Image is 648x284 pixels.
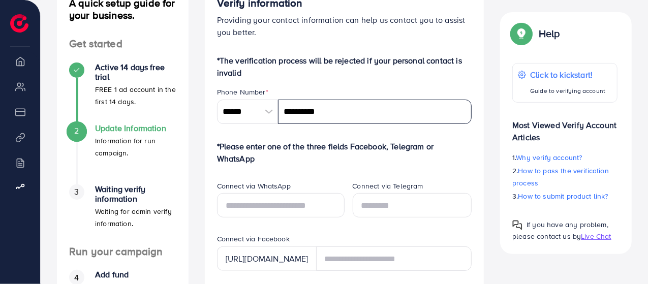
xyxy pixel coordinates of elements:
[512,190,618,202] p: 3.
[217,181,291,191] label: Connect via WhatsApp
[512,166,609,188] span: How to pass the verification process
[512,165,618,189] p: 2.
[95,62,176,82] h4: Active 14 days free trial
[217,14,472,38] p: Providing your contact information can help us contact you to assist you better.
[530,85,605,97] p: Guide to verifying account
[57,184,189,245] li: Waiting verify information
[95,123,176,133] h4: Update Information
[74,125,79,137] span: 2
[516,152,582,163] span: Why verify account?
[539,27,560,40] p: Help
[512,220,522,230] img: Popup guide
[74,186,79,198] span: 3
[512,111,618,143] p: Most Viewed Verify Account Articles
[57,38,189,50] h4: Get started
[605,238,640,276] iframe: Chat
[95,205,176,230] p: Waiting for admin verify information.
[217,87,268,97] label: Phone Number
[530,69,605,81] p: Click to kickstart!
[518,191,608,201] span: How to submit product link?
[217,140,472,165] p: *Please enter one of the three fields Facebook, Telegram or WhatsApp
[95,135,176,159] p: Information for run campaign.
[95,83,176,108] p: FREE 1 ad account in the first 14 days.
[74,272,79,283] span: 4
[512,24,531,43] img: Popup guide
[581,231,611,241] span: Live Chat
[95,184,176,204] h4: Waiting verify information
[512,151,618,164] p: 1.
[57,62,189,123] li: Active 14 days free trial
[512,219,608,241] span: If you have any problem, please contact us by
[217,54,472,79] p: *The verification process will be rejected if your personal contact is invalid
[10,14,28,33] img: logo
[353,181,423,191] label: Connect via Telegram
[57,245,189,258] h4: Run your campaign
[95,270,176,279] h4: Add fund
[217,234,290,244] label: Connect via Facebook
[217,246,317,271] div: [URL][DOMAIN_NAME]
[57,123,189,184] li: Update Information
